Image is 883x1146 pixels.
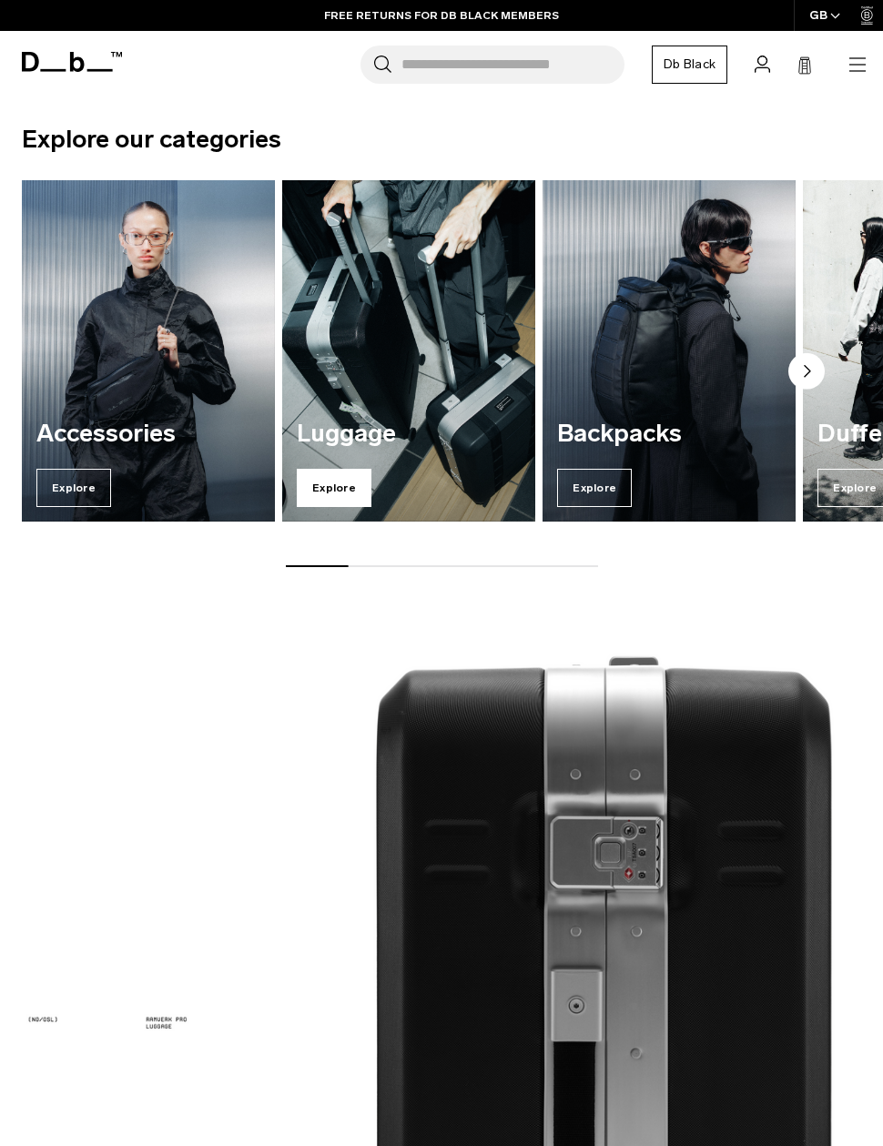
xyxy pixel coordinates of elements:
[297,421,521,448] h3: Luggage
[543,180,796,522] div: 3 / 7
[543,180,796,522] a: Backpacks Explore
[557,421,781,448] h3: Backpacks
[557,469,632,507] span: Explore
[36,469,111,507] span: Explore
[652,46,727,84] a: Db Black
[36,421,260,448] h3: Accessories
[282,180,535,522] div: 2 / 7
[324,7,559,24] a: FREE RETURNS FOR DB BLACK MEMBERS
[297,469,371,507] span: Explore
[22,180,275,522] div: 1 / 7
[282,180,535,522] a: Luggage Explore
[22,180,275,522] a: Accessories Explore
[22,121,861,158] h2: Explore our categories
[788,353,825,393] button: Next slide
